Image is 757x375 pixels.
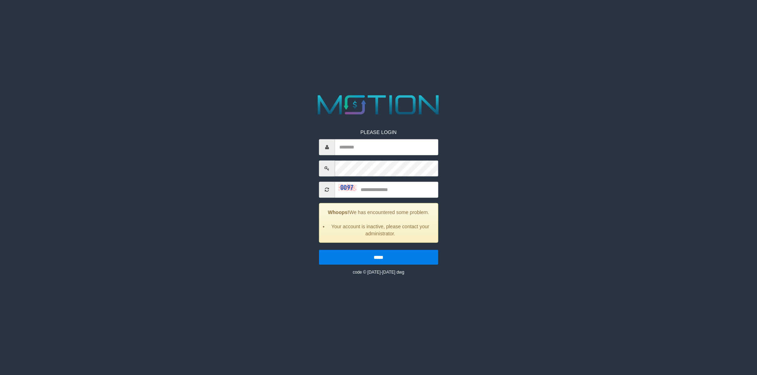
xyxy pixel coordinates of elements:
[328,209,349,215] strong: Whoops!
[339,184,356,191] img: captcha
[312,92,445,118] img: MOTION_logo.png
[353,269,404,274] small: code © [DATE]-[DATE] dwg
[319,128,438,135] p: PLEASE LOGIN
[319,203,438,242] div: We has encountered some problem.
[328,223,433,237] li: Your account is inactive, please contact your administrator.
